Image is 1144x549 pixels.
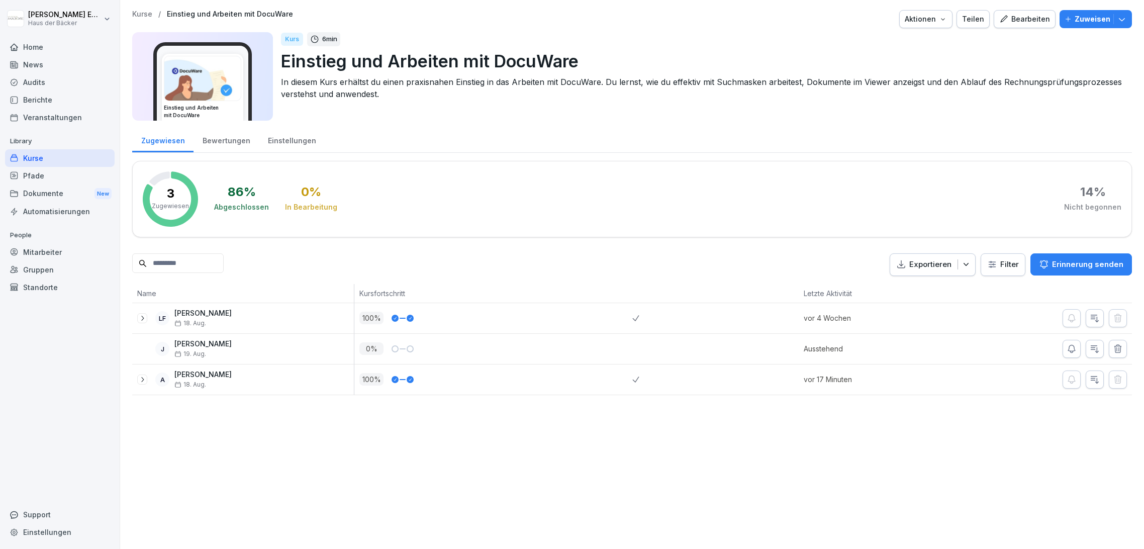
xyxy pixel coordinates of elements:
[359,342,384,355] p: 0 %
[5,203,115,220] a: Automatisierungen
[999,14,1050,25] div: Bearbeiten
[5,109,115,126] a: Veranstaltungen
[5,149,115,167] a: Kurse
[890,253,976,276] button: Exportieren
[301,186,321,198] div: 0 %
[155,373,169,387] div: A
[5,185,115,203] div: Dokumente
[155,342,169,356] div: J
[174,320,206,327] span: 18. Aug.
[5,56,115,73] a: News
[987,259,1019,269] div: Filter
[1080,186,1106,198] div: 14 %
[804,288,932,299] p: Letzte Aktivität
[137,288,349,299] p: Name
[981,254,1025,276] button: Filter
[174,309,232,318] p: [PERSON_NAME]
[167,10,293,19] a: Einstieg und Arbeiten mit DocuWare
[28,11,102,19] p: [PERSON_NAME] Ehlerding
[1052,259,1123,270] p: Erinnerung senden
[359,288,627,299] p: Kursfortschritt
[158,10,161,19] p: /
[957,10,990,28] button: Teilen
[5,523,115,541] a: Einstellungen
[28,20,102,27] p: Haus der Bäcker
[174,371,232,379] p: [PERSON_NAME]
[1030,253,1132,276] button: Erinnerung senden
[194,127,259,152] a: Bewertungen
[132,127,194,152] a: Zugewiesen
[164,104,241,119] h3: Einstieg und Arbeiten mit DocuWare
[5,227,115,243] p: People
[5,506,115,523] div: Support
[281,76,1124,100] p: In diesem Kurs erhältst du einen praxisnahen Einstieg in das Arbeiten mit DocuWare. Du lernst, wi...
[909,259,951,270] p: Exportieren
[164,56,241,101] img: x15l9we1ge681w27tfa1qy9x.png
[804,313,937,323] p: vor 4 Wochen
[281,33,303,46] div: Kurs
[5,167,115,185] a: Pfade
[174,381,206,388] span: 18. Aug.
[322,34,337,44] p: 6 min
[174,340,232,348] p: [PERSON_NAME]
[5,38,115,56] a: Home
[228,186,256,198] div: 86 %
[5,279,115,296] a: Standorte
[174,350,206,357] span: 19. Aug.
[152,202,189,211] p: Zugewiesen
[899,10,952,28] button: Aktionen
[1060,10,1132,28] button: Zuweisen
[285,202,337,212] div: In Bearbeitung
[155,311,169,325] div: LF
[1064,202,1121,212] div: Nicht begonnen
[804,374,937,385] p: vor 17 Minuten
[5,185,115,203] a: DokumenteNew
[359,312,384,324] p: 100 %
[5,261,115,279] a: Gruppen
[5,73,115,91] a: Audits
[994,10,1056,28] button: Bearbeiten
[167,188,174,200] p: 3
[5,91,115,109] a: Berichte
[259,127,325,152] a: Einstellungen
[281,48,1124,74] p: Einstieg und Arbeiten mit DocuWare
[804,343,937,354] p: Ausstehend
[94,188,112,200] div: New
[214,202,269,212] div: Abgeschlossen
[5,133,115,149] p: Library
[905,14,947,25] div: Aktionen
[5,243,115,261] a: Mitarbeiter
[962,14,984,25] div: Teilen
[359,373,384,386] p: 100 %
[1075,14,1110,25] p: Zuweisen
[132,10,152,19] a: Kurse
